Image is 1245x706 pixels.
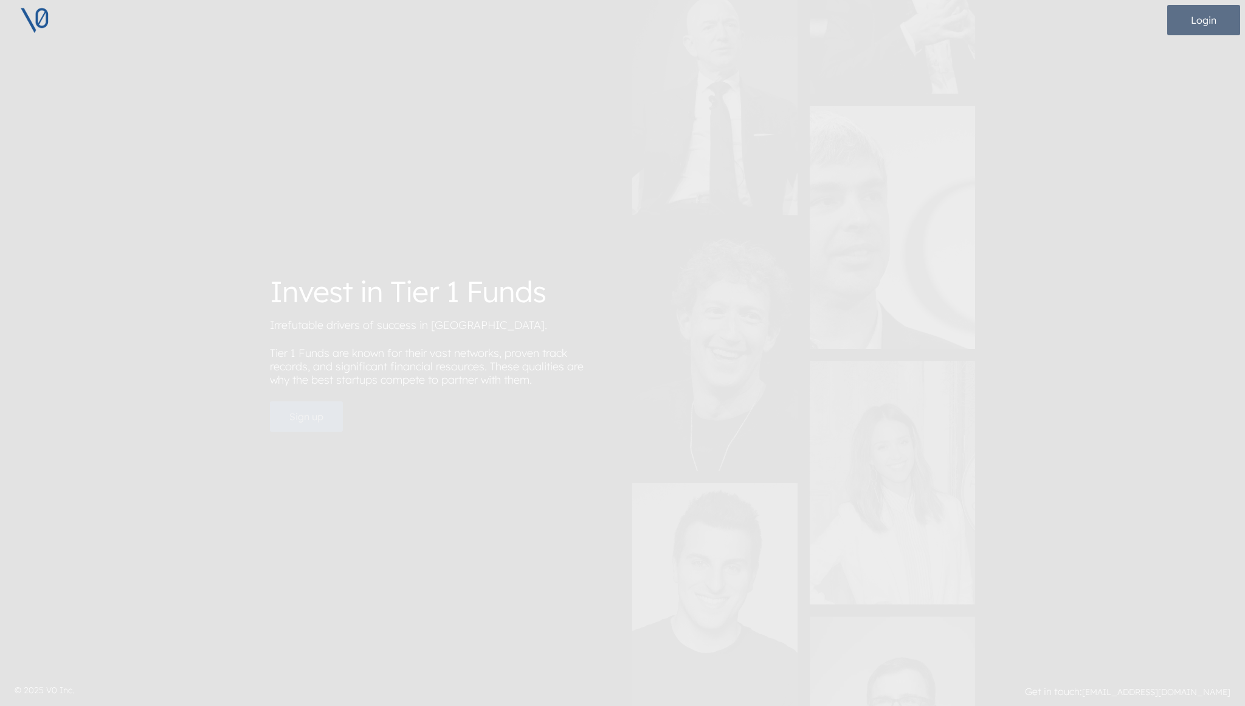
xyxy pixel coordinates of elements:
p: Irrefutable drivers of success in [GEOGRAPHIC_DATA]. [270,319,613,337]
button: Sign up [270,401,343,432]
a: [EMAIL_ADDRESS][DOMAIN_NAME] [1082,687,1230,697]
strong: Get in touch: [1025,685,1082,697]
h1: Invest in Tier 1 Funds [270,274,613,310]
p: © 2025 V0 Inc. [15,684,615,697]
p: Tier 1 Funds are known for their vast networks, proven track records, and significant financial r... [270,347,613,392]
button: Login [1167,5,1240,35]
img: V0 logo [19,5,50,35]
